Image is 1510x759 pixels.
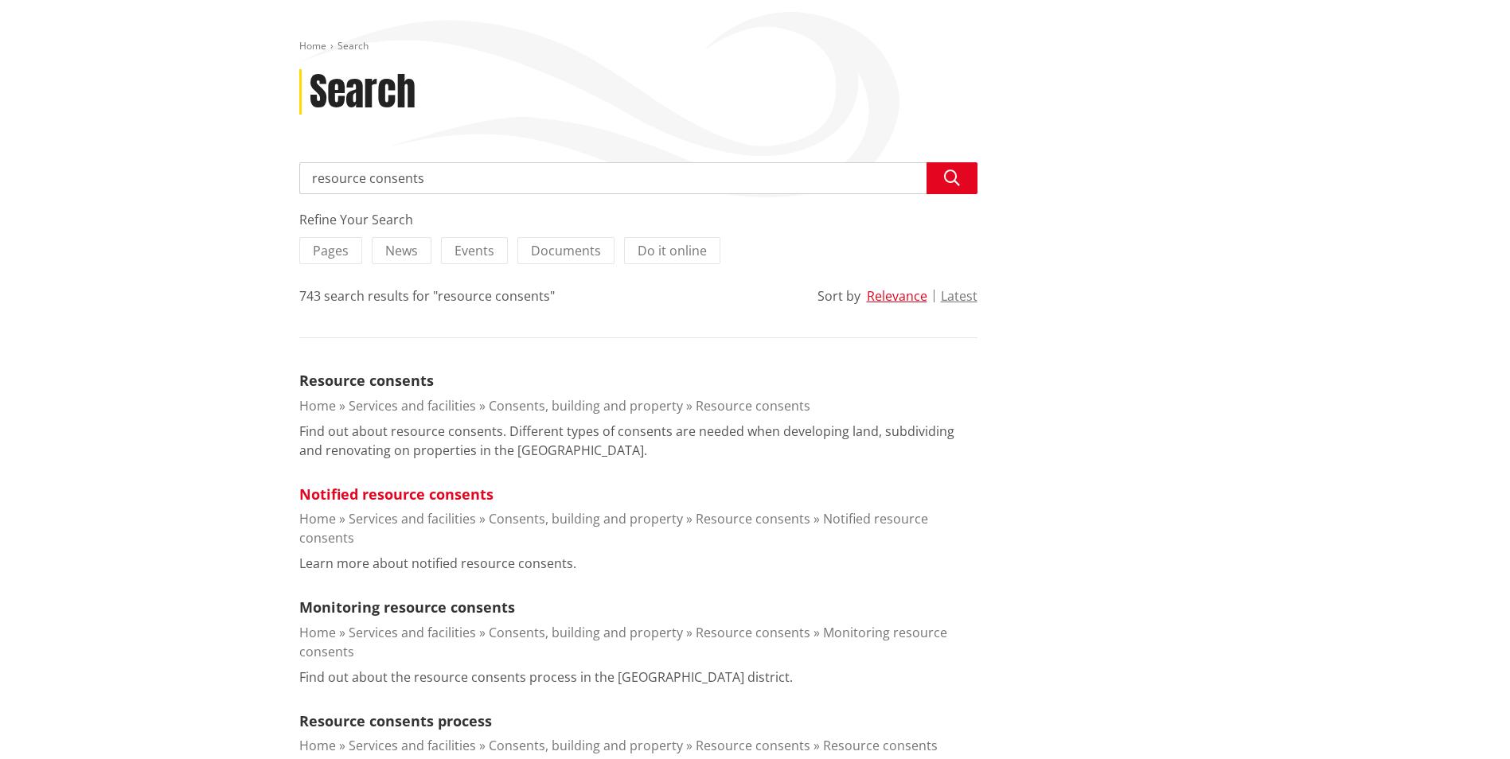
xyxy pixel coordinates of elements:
a: Monitoring resource consents [299,597,515,617]
p: Learn more about notified resource consents. [299,554,576,573]
a: Services and facilities [349,624,476,641]
a: Services and facilities [349,737,476,754]
h1: Search [310,69,416,115]
span: Do it online [638,242,707,259]
a: Home [299,510,336,527]
nav: breadcrumb [299,40,1212,53]
div: Sort by [817,286,860,306]
a: Consents, building and property [489,737,683,754]
a: Resource consents [696,397,810,415]
a: Consents, building and property [489,510,683,527]
span: Events [455,242,494,259]
a: Notified resource consents [299,510,928,547]
div: 743 search results for "resource consents" [299,286,555,306]
a: Home [299,737,336,754]
a: Monitoring resource consents [299,624,947,660]
a: Resource consents process [299,711,492,730]
span: Pages [313,242,349,259]
iframe: Messenger Launcher [1437,692,1494,749]
span: News [385,242,418,259]
a: Consents, building and property [489,624,683,641]
a: Resource consents [696,737,810,754]
a: Services and facilities [349,510,476,527]
a: Notified resource consents [299,485,494,504]
a: Resource consents [299,371,434,390]
p: Find out about the resource consents process in the [GEOGRAPHIC_DATA] district. [299,668,793,687]
a: Resource consents [696,510,810,527]
span: Search [338,39,369,53]
span: Documents [531,242,601,259]
a: Home [299,624,336,641]
input: Search input [299,162,977,194]
button: Relevance [867,289,927,303]
a: Home [299,397,336,415]
a: Services and facilities [349,397,476,415]
p: Find out about resource consents. Different types of consents are needed when developing land, su... [299,422,977,460]
a: Consents, building and property [489,397,683,415]
button: Latest [941,289,977,303]
div: Refine Your Search [299,210,977,229]
a: Home [299,39,326,53]
a: Resource consents [696,624,810,641]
